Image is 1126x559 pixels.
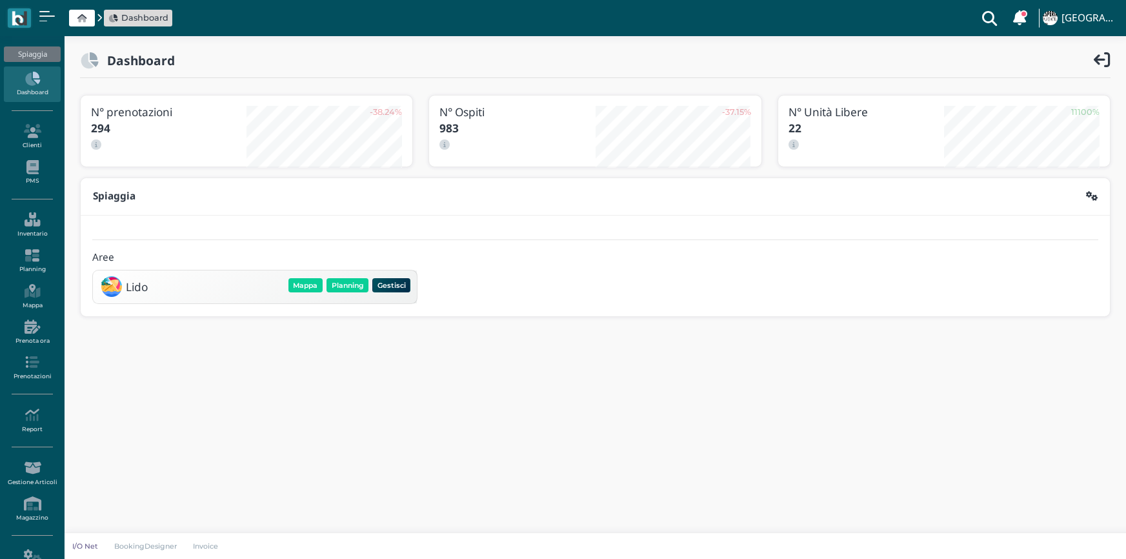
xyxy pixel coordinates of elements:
h2: Dashboard [99,54,175,67]
h4: [GEOGRAPHIC_DATA] [1061,13,1118,24]
a: Planning [4,243,60,279]
h3: Lido [126,281,148,293]
img: logo [12,11,26,26]
button: Gestisci [372,278,410,292]
a: Prenota ora [4,314,60,350]
b: 294 [91,121,110,136]
a: Clienti [4,119,60,154]
h4: Aree [92,252,114,263]
h3: N° Unità Libere [789,106,944,118]
a: Mappa [4,279,60,314]
div: Spiaggia [4,46,60,62]
b: 22 [789,121,801,136]
h3: N° prenotazioni [91,106,246,118]
img: ... [1043,11,1057,25]
button: Mappa [288,278,323,292]
a: PMS [4,155,60,190]
a: Prenotazioni [4,350,60,385]
h3: N° Ospiti [439,106,595,118]
button: Planning [327,278,368,292]
b: 983 [439,121,459,136]
b: Spiaggia [93,189,136,203]
a: Inventario [4,207,60,243]
a: Dashboard [4,66,60,102]
iframe: Help widget launcher [1034,519,1115,548]
a: Dashboard [108,12,168,24]
span: Dashboard [121,12,168,24]
a: ... [GEOGRAPHIC_DATA] [1041,3,1118,34]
